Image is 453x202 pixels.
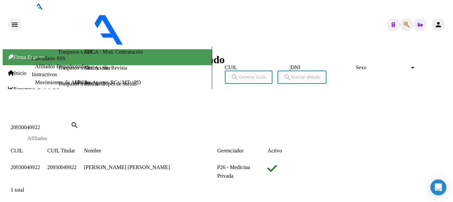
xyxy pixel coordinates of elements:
mat-icon: person [434,21,442,29]
datatable-header-cell: Activo [267,146,311,155]
datatable-header-cell: Gerenciador [217,146,267,155]
div: [PERSON_NAME] [PERSON_NAME] [84,163,217,172]
a: Movimientos de Afiliados [35,80,91,85]
mat-icon: search [283,73,291,81]
span: Reportes [8,86,32,92]
img: Logo SAAS [21,10,179,45]
datatable-header-cell: Nombre [84,146,217,155]
a: Afiliados Empadronados [35,64,88,69]
mat-icon: search [71,121,79,129]
span: Sexo [356,65,410,71]
datatable-header-cell: CUIL Titular [47,146,84,155]
span: 20930049922 [47,164,77,170]
span: CUIL Titular [47,148,75,153]
a: ARCA - Sit. Revista [84,65,127,71]
span: 20930049922 [11,164,40,170]
span: Firma Express [8,54,44,60]
span: Gerenciador [217,148,243,153]
span: Nombre [84,148,101,153]
div: 1 total [11,187,357,193]
a: Traspasos x O.S. [58,49,94,55]
span: P26 - Medicina Privada [217,164,250,179]
mat-icon: menu [11,21,19,29]
span: - [PERSON_NAME] [179,41,226,46]
span: Activo [267,148,282,153]
datatable-header-cell: CUIL [11,146,47,155]
span: Buscar afiliado [283,75,320,80]
div: Afiliados [27,135,47,141]
mat-icon: search [231,73,239,81]
span: CUIL [11,148,23,153]
a: ARCA - Mod. Contratación [84,49,143,55]
a: Calendario SSS [32,56,65,61]
a: ARCA - Topes de sueldo [84,81,137,87]
span: Inicio [8,70,26,76]
span: Generar CUIL [231,75,266,80]
div: | [225,65,421,80]
div: Open Intercom Messenger [430,179,446,195]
